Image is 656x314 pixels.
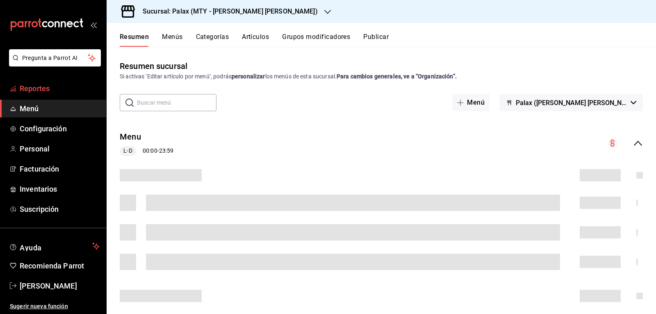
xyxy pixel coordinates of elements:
[196,33,229,47] button: Categorías
[120,33,656,47] div: navigation tabs
[20,183,100,195] span: Inventarios
[162,33,182,47] button: Menús
[363,33,389,47] button: Publicar
[20,83,100,94] span: Reportes
[20,103,100,114] span: Menú
[20,163,100,174] span: Facturación
[20,143,100,154] span: Personal
[20,204,100,215] span: Suscripción
[120,146,173,156] div: 00:00 - 23:59
[20,260,100,271] span: Recomienda Parrot
[136,7,318,16] h3: Sucursal: Palax (MTY - [PERSON_NAME] [PERSON_NAME])
[20,280,100,291] span: [PERSON_NAME]
[20,123,100,134] span: Configuración
[516,99,627,107] span: Palax ([PERSON_NAME] [PERSON_NAME])
[337,73,457,80] strong: Para cambios generales, ve a “Organización”.
[282,33,350,47] button: Grupos modificadores
[452,94,490,111] button: Menú
[22,54,88,62] span: Pregunta a Parrot AI
[107,124,656,163] div: collapse-menu-row
[137,94,216,111] input: Buscar menú
[120,33,149,47] button: Resumen
[120,60,187,72] div: Resumen sucursal
[9,49,101,66] button: Pregunta a Parrot AI
[499,94,643,111] button: Palax ([PERSON_NAME] [PERSON_NAME])
[232,73,265,80] strong: personalizar
[90,21,97,28] button: open_drawer_menu
[242,33,269,47] button: Artículos
[120,72,643,81] div: Si activas ‘Editar artículo por menú’, podrás los menús de esta sucursal.
[6,60,101,68] a: Pregunta a Parrot AI
[10,302,100,311] span: Sugerir nueva función
[120,147,135,155] span: L-D
[20,241,89,251] span: Ayuda
[120,131,141,143] button: Menu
